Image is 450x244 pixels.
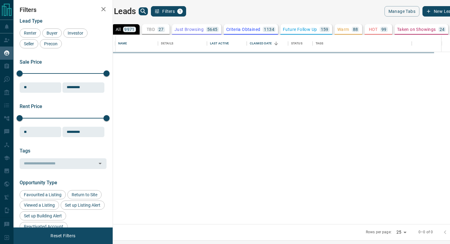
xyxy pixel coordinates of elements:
[397,27,436,32] p: Taken on Showings
[42,28,62,38] div: Buyer
[116,27,121,32] p: All
[418,230,433,235] p: 0–0 of 0
[207,35,247,52] div: Last Active
[20,28,41,38] div: Renter
[22,192,64,197] span: Favourited a Listing
[20,222,68,231] div: Reactivated Account
[20,211,66,220] div: Set up Building Alert
[247,35,288,52] div: Claimed Date
[20,6,107,13] h2: Filters
[174,27,204,32] p: Just Browsing
[47,231,79,241] button: Reset Filters
[20,201,59,210] div: Viewed a Listing
[101,6,136,16] h1: My Leads
[20,39,38,48] div: Seller
[115,35,158,52] div: Name
[288,35,313,52] div: Status
[124,27,135,32] p: 9971
[61,201,105,210] div: Set up Listing Alert
[161,35,173,52] div: Details
[69,192,99,197] span: Return to Site
[158,35,207,52] div: Details
[40,39,62,48] div: Precon
[283,27,317,32] p: Future Follow Up
[22,41,36,46] span: Seller
[66,31,85,36] span: Investor
[178,9,182,13] span: 1
[22,31,39,36] span: Renter
[118,35,127,52] div: Name
[22,213,64,218] span: Set up Building Alert
[42,41,60,46] span: Precon
[139,7,148,15] button: search button
[20,148,30,154] span: Tags
[316,35,324,52] div: Tags
[63,28,88,38] div: Investor
[366,230,392,235] p: Rows per page:
[337,27,349,32] p: Warm
[44,31,60,36] span: Buyer
[20,180,57,186] span: Opportunity Type
[381,27,387,32] p: 99
[440,27,445,32] p: 24
[272,39,280,48] button: Sort
[20,18,43,24] span: Lead Type
[20,103,42,109] span: Rent Price
[20,190,66,199] div: Favourited a Listing
[250,35,272,52] div: Claimed Date
[207,27,218,32] p: 5645
[96,159,104,168] button: Open
[67,190,102,199] div: Return to Site
[369,27,378,32] p: HOT
[147,27,155,32] p: TBD
[210,35,229,52] div: Last Active
[22,224,66,229] span: Reactivated Account
[22,203,57,208] span: Viewed a Listing
[313,35,412,52] div: Tags
[63,203,103,208] span: Set up Listing Alert
[291,35,302,52] div: Status
[226,27,261,32] p: Criteria Obtained
[353,27,358,32] p: 88
[20,59,42,65] span: Sale Price
[264,27,274,32] p: 1134
[159,27,164,32] p: 27
[151,6,186,17] button: Filters1
[394,228,409,237] div: 25
[384,6,419,17] button: Manage Tabs
[321,27,328,32] p: 159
